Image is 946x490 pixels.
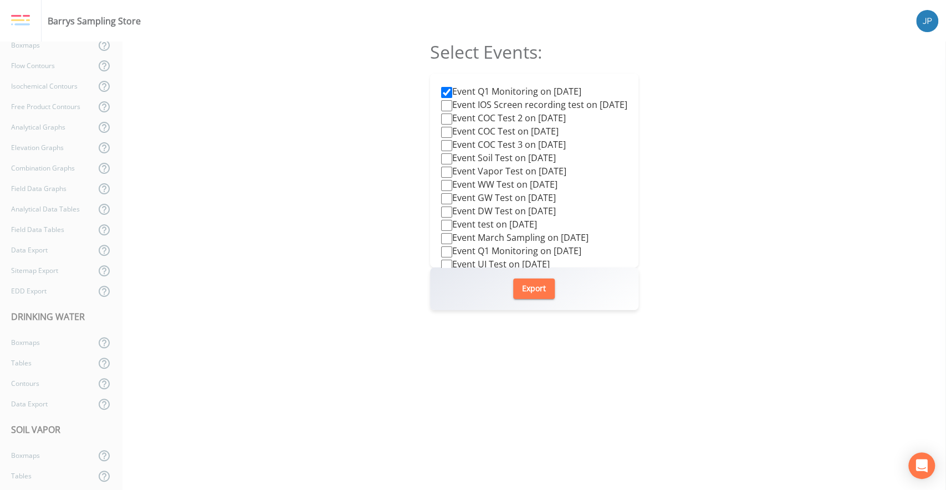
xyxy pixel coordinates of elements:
input: Event COC Test 3 on [DATE] [441,140,452,151]
label: Event Q1 Monitoring on [DATE] [441,244,581,257]
label: Event IOS Screen recording test on [DATE] [441,98,627,111]
input: Event WW Test on [DATE] [441,180,452,191]
label: Event test on [DATE] [441,218,537,231]
label: Event Soil Test on [DATE] [441,151,556,164]
input: Event DW Test on [DATE] [441,207,452,218]
label: Event COC Test 3 on [DATE] [441,138,566,151]
input: Event Soil Test on [DATE] [441,153,452,164]
input: Event COC Test on [DATE] [441,127,452,138]
h2: Select Events: [430,42,638,63]
input: Event IOS Screen recording test on [DATE] [441,100,452,111]
label: Event March Sampling on [DATE] [441,231,589,244]
div: Barrys Sampling Store [48,14,141,28]
label: Event COC Test 2 on [DATE] [441,111,566,125]
input: Event UI Test on [DATE] [441,260,452,271]
button: Export [513,278,555,299]
label: Event UI Test on [DATE] [441,257,550,271]
img: 41241ef155101aa6d92a04480b0d0000 [916,10,938,32]
input: Event test on [DATE] [441,220,452,231]
label: Event Vapor Test on [DATE] [441,164,566,178]
label: Event Q1 Monitoring on [DATE] [441,85,581,98]
input: Event Q1 Monitoring on [DATE] [441,87,452,98]
img: logo [11,14,30,27]
div: Open Intercom Messenger [908,452,935,479]
input: Event Q1 Monitoring on [DATE] [441,246,452,257]
input: Event Vapor Test on [DATE] [441,167,452,178]
label: Event GW Test on [DATE] [441,191,556,204]
input: Event GW Test on [DATE] [441,193,452,204]
label: Event DW Test on [DATE] [441,204,556,218]
label: Event COC Test on [DATE] [441,125,559,138]
label: Event WW Test on [DATE] [441,178,558,191]
input: Event March Sampling on [DATE] [441,233,452,244]
input: Event COC Test 2 on [DATE] [441,114,452,125]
